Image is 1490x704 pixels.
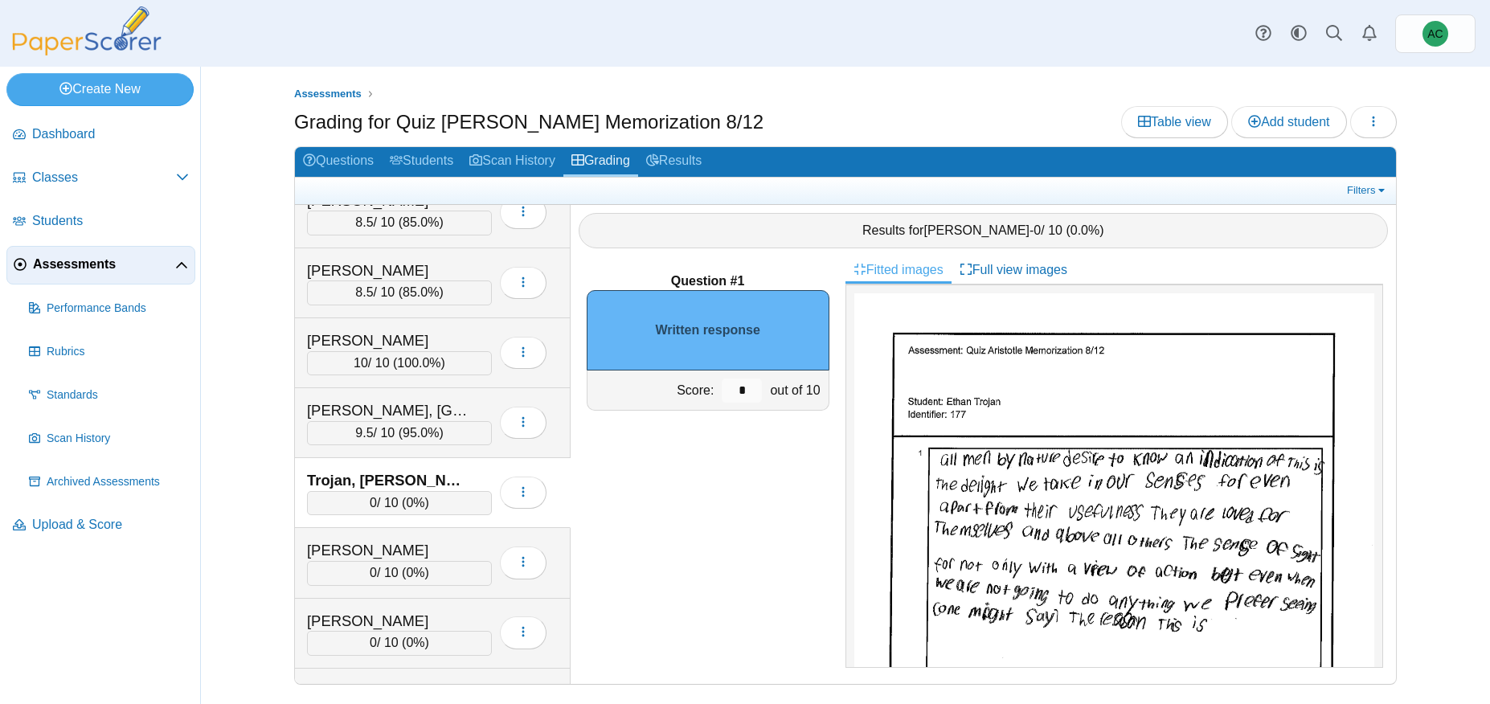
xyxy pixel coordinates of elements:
div: [PERSON_NAME] [307,330,468,351]
span: 0% [406,566,424,579]
div: Vemagiri, Rakshaanth [307,681,468,702]
span: Andrew Christman [1422,21,1448,47]
a: Classes [6,159,195,198]
b: Question #1 [671,272,745,290]
div: / 10 ( ) [307,631,492,655]
span: 85.0% [403,215,439,229]
a: Rubrics [23,333,195,371]
span: 8.5 [355,215,373,229]
span: Dashboard [32,125,189,143]
div: / 10 ( ) [307,280,492,305]
div: / 10 ( ) [307,561,492,585]
div: [PERSON_NAME] [307,611,468,632]
span: 8.5 [355,285,373,299]
a: Assessments [290,84,366,104]
span: Add student [1248,115,1329,129]
span: 95.0% [403,426,439,440]
div: Results for - / 10 ( ) [579,213,1389,248]
a: Archived Assessments [23,463,195,501]
a: Create New [6,73,194,105]
div: / 10 ( ) [307,211,492,235]
div: / 10 ( ) [307,351,492,375]
span: 0.0% [1070,223,1099,237]
span: 100.0% [397,356,440,370]
span: Archived Assessments [47,474,189,490]
a: Students [382,147,461,177]
a: PaperScorer [6,44,167,58]
a: Dashboard [6,116,195,154]
a: Questions [295,147,382,177]
span: Andrew Christman [1427,28,1443,39]
span: Scan History [47,431,189,447]
a: Fitted images [845,256,952,284]
span: Students [32,212,189,230]
div: Score: [587,370,718,410]
span: Assessments [294,88,362,100]
div: [PERSON_NAME] [307,260,468,281]
div: / 10 ( ) [307,421,492,445]
a: Performance Bands [23,289,195,328]
h1: Grading for Quiz [PERSON_NAME] Memorization 8/12 [294,108,763,136]
a: Alerts [1352,16,1387,51]
span: [PERSON_NAME] [923,223,1029,237]
a: Assessments [6,246,195,284]
div: / 10 ( ) [307,491,492,515]
a: Filters [1343,182,1392,199]
span: Assessments [33,256,175,273]
span: 0 [370,566,377,579]
span: Table view [1138,115,1211,129]
img: PaperScorer [6,6,167,55]
a: Standards [23,376,195,415]
a: Upload & Score [6,506,195,545]
a: Results [638,147,710,177]
span: 0 [1034,223,1041,237]
div: out of 10 [766,370,828,410]
a: Full view images [952,256,1075,284]
a: Scan History [461,147,563,177]
span: Classes [32,169,176,186]
div: [PERSON_NAME] [307,540,468,561]
span: Performance Bands [47,301,189,317]
span: Upload & Score [32,516,189,534]
div: Written response [587,290,829,370]
div: Trojan, [PERSON_NAME] [307,470,468,491]
span: 0% [406,636,424,649]
a: Table view [1121,106,1228,138]
span: 0% [406,496,424,510]
a: Scan History [23,420,195,458]
a: Grading [563,147,638,177]
span: 0 [370,496,377,510]
div: [PERSON_NAME], [GEOGRAPHIC_DATA] [307,400,468,421]
span: 85.0% [403,285,439,299]
span: 9.5 [355,426,373,440]
a: Students [6,203,195,241]
span: 0 [370,636,377,649]
span: 10 [354,356,368,370]
a: Add student [1231,106,1346,138]
a: Andrew Christman [1395,14,1476,53]
span: Standards [47,387,189,403]
span: Rubrics [47,344,189,360]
